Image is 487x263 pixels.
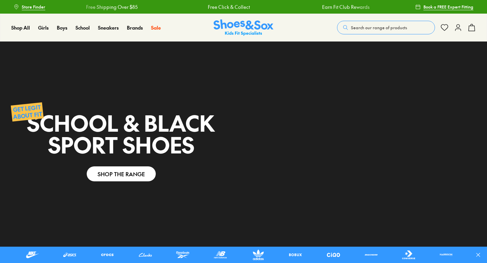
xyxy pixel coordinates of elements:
[14,1,45,13] a: Store Finder
[57,24,67,31] a: Boys
[22,4,45,10] span: Store Finder
[214,19,273,36] img: SNS_Logo_Responsive.svg
[322,3,370,11] a: Earn Fit Club Rewards
[208,3,250,11] a: Free Click & Collect
[11,24,30,31] a: Shop All
[75,24,90,31] a: School
[38,24,49,31] a: Girls
[214,19,273,36] a: Shoes & Sox
[98,24,119,31] a: Sneakers
[351,24,407,31] span: Search our range of products
[87,166,156,181] a: SHOP THE RANGE
[423,4,473,10] span: Book a FREE Expert Fitting
[86,3,138,11] a: Free Shipping Over $85
[337,21,435,34] button: Search our range of products
[415,1,473,13] a: Book a FREE Expert Fitting
[151,24,161,31] a: Sale
[127,24,143,31] a: Brands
